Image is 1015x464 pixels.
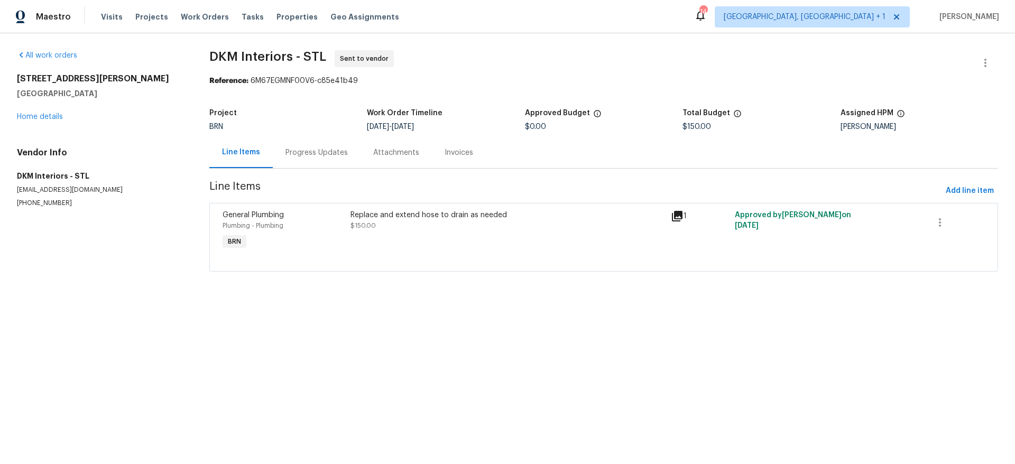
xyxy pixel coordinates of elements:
[209,50,326,63] span: DKM Interiors - STL
[841,123,998,131] div: [PERSON_NAME]
[209,77,248,85] b: Reference:
[841,109,893,117] h5: Assigned HPM
[209,181,942,201] span: Line Items
[593,109,602,123] span: The total cost of line items that have been approved by both Opendoor and the Trade Partner. This...
[330,12,399,22] span: Geo Assignments
[17,147,184,158] h4: Vendor Info
[897,109,905,123] span: The hpm assigned to this work order.
[942,181,998,201] button: Add line item
[350,222,376,229] span: $150.00
[276,12,318,22] span: Properties
[525,123,546,131] span: $0.00
[682,109,730,117] h5: Total Budget
[445,147,473,158] div: Invoices
[367,123,389,131] span: [DATE]
[17,88,184,99] h5: [GEOGRAPHIC_DATA]
[525,109,590,117] h5: Approved Budget
[17,171,184,181] h5: DKM Interiors - STL
[946,184,994,198] span: Add line item
[699,6,707,17] div: 14
[17,113,63,120] a: Home details
[671,210,728,222] div: 1
[242,13,264,21] span: Tasks
[17,185,184,194] p: [EMAIL_ADDRESS][DOMAIN_NAME]
[735,222,759,229] span: [DATE]
[224,236,245,247] span: BRN
[17,199,184,208] p: [PHONE_NUMBER]
[392,123,414,131] span: [DATE]
[17,73,184,84] h2: [STREET_ADDRESS][PERSON_NAME]
[285,147,348,158] div: Progress Updates
[735,211,851,229] span: Approved by [PERSON_NAME] on
[350,210,665,220] div: Replace and extend hose to drain as needed
[181,12,229,22] span: Work Orders
[367,109,442,117] h5: Work Order Timeline
[733,109,742,123] span: The total cost of line items that have been proposed by Opendoor. This sum includes line items th...
[209,76,998,86] div: 6M67EGMNF00V6-c85e41b49
[209,123,223,131] span: BRN
[367,123,414,131] span: -
[101,12,123,22] span: Visits
[935,12,999,22] span: [PERSON_NAME]
[222,147,260,157] div: Line Items
[373,147,419,158] div: Attachments
[682,123,711,131] span: $150.00
[223,211,284,219] span: General Plumbing
[223,222,283,229] span: Plumbing - Plumbing
[724,12,885,22] span: [GEOGRAPHIC_DATA], [GEOGRAPHIC_DATA] + 1
[340,53,393,64] span: Sent to vendor
[209,109,237,117] h5: Project
[17,52,77,59] a: All work orders
[36,12,71,22] span: Maestro
[135,12,168,22] span: Projects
